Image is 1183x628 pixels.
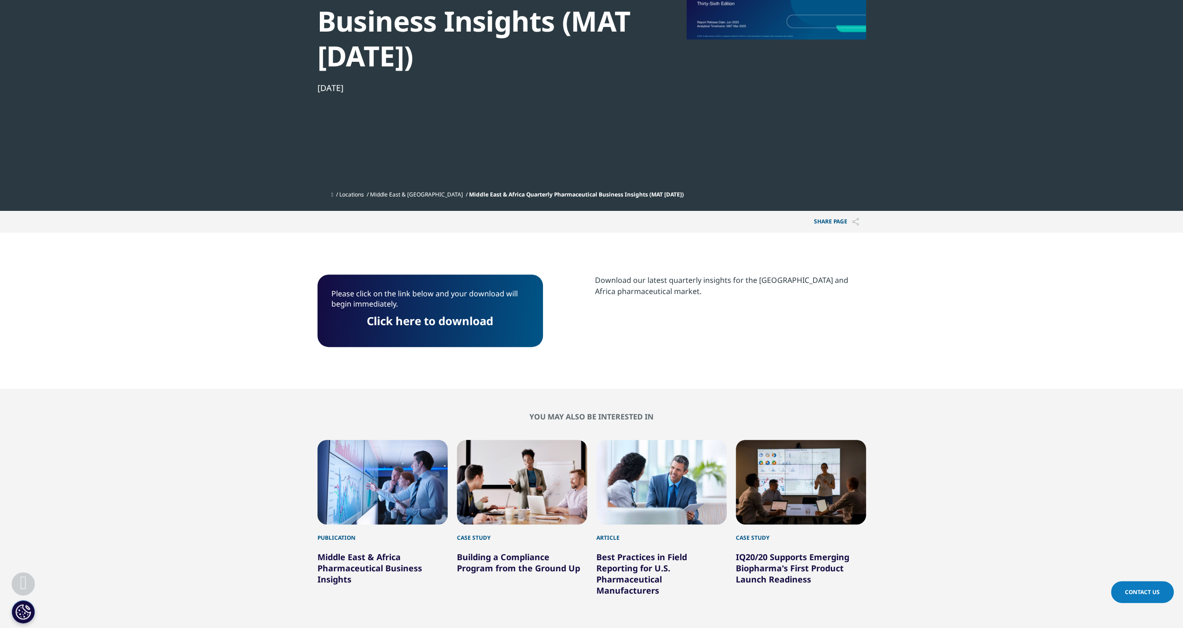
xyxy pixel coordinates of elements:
[317,524,448,542] div: Publication
[736,440,866,596] div: 4 / 6
[317,440,448,596] div: 1 / 6
[596,551,687,596] a: Best Practices in Field Reporting for U.S. Pharmaceutical Manufacturers
[457,524,587,542] div: Case Study
[339,190,364,198] a: Locations
[317,82,636,93] div: [DATE]
[317,551,422,585] a: Middle East & Africa Pharmaceutical Business Insights
[595,275,866,304] p: Download our latest quarterly insights for the [GEOGRAPHIC_DATA] and Africa pharmaceutical market.
[317,412,866,421] h2: You may also be interested in
[469,190,684,198] span: Middle East & Africa Quarterly Pharmaceutical Business Insights (MAT [DATE])
[1125,588,1160,596] span: Contact Us
[12,600,35,623] button: Cookies Settings
[807,211,866,233] p: Share PAGE
[596,524,727,542] div: Article
[457,440,587,596] div: 2 / 6
[457,551,580,574] a: Building a Compliance Program from the Ground Up
[331,288,529,316] p: Please click on the link below and your download will begin immediately.
[852,218,859,226] img: Share PAGE
[1111,581,1174,603] a: Contact Us
[807,211,866,233] button: Share PAGEShare PAGE
[596,440,727,596] div: 3 / 6
[367,313,493,328] a: Click here to download
[736,524,866,542] div: Case Study
[736,551,849,585] a: IQ20/20 Supports Emerging Biopharma's First Product Launch Readiness
[370,190,463,198] a: Middle East & [GEOGRAPHIC_DATA]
